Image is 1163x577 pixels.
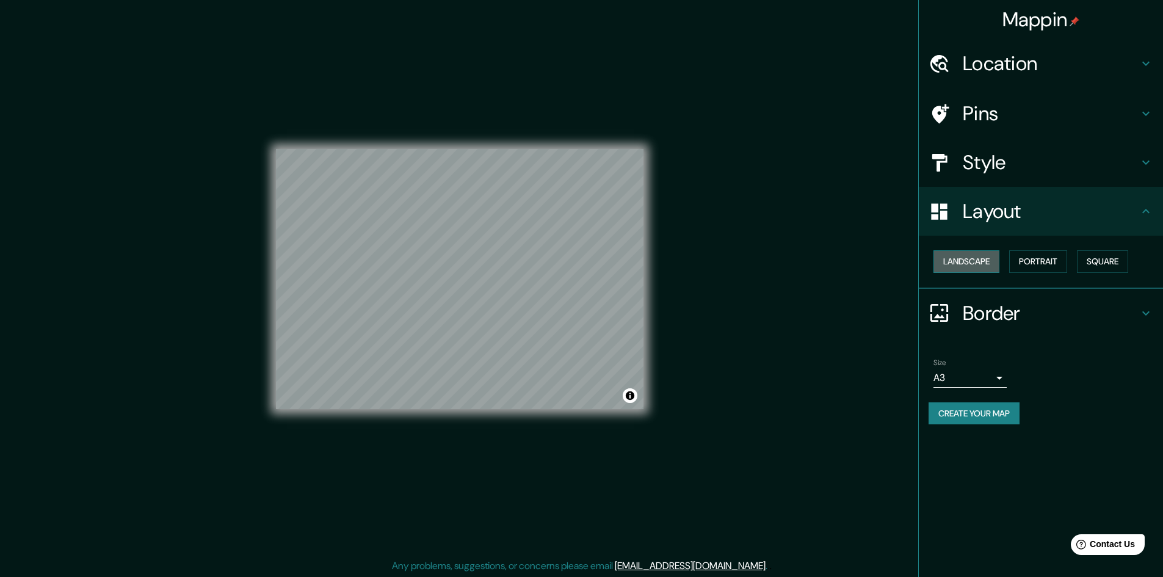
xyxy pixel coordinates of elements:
button: Create your map [929,402,1020,425]
canvas: Map [276,149,643,409]
button: Toggle attribution [623,388,637,403]
div: . [767,559,769,573]
div: Pins [919,89,1163,138]
div: A3 [933,368,1007,388]
img: pin-icon.png [1070,16,1079,26]
div: Location [919,39,1163,88]
label: Size [933,357,946,368]
h4: Layout [963,199,1139,223]
h4: Style [963,150,1139,175]
a: [EMAIL_ADDRESS][DOMAIN_NAME] [615,559,766,572]
div: . [769,559,772,573]
div: Layout [919,187,1163,236]
div: Style [919,138,1163,187]
h4: Pins [963,101,1139,126]
iframe: Help widget launcher [1054,529,1150,564]
button: Square [1077,250,1128,273]
p: Any problems, suggestions, or concerns please email . [392,559,767,573]
h4: Location [963,51,1139,76]
div: Border [919,289,1163,338]
button: Portrait [1009,250,1067,273]
button: Landscape [933,250,999,273]
h4: Border [963,301,1139,325]
h4: Mappin [1002,7,1080,32]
